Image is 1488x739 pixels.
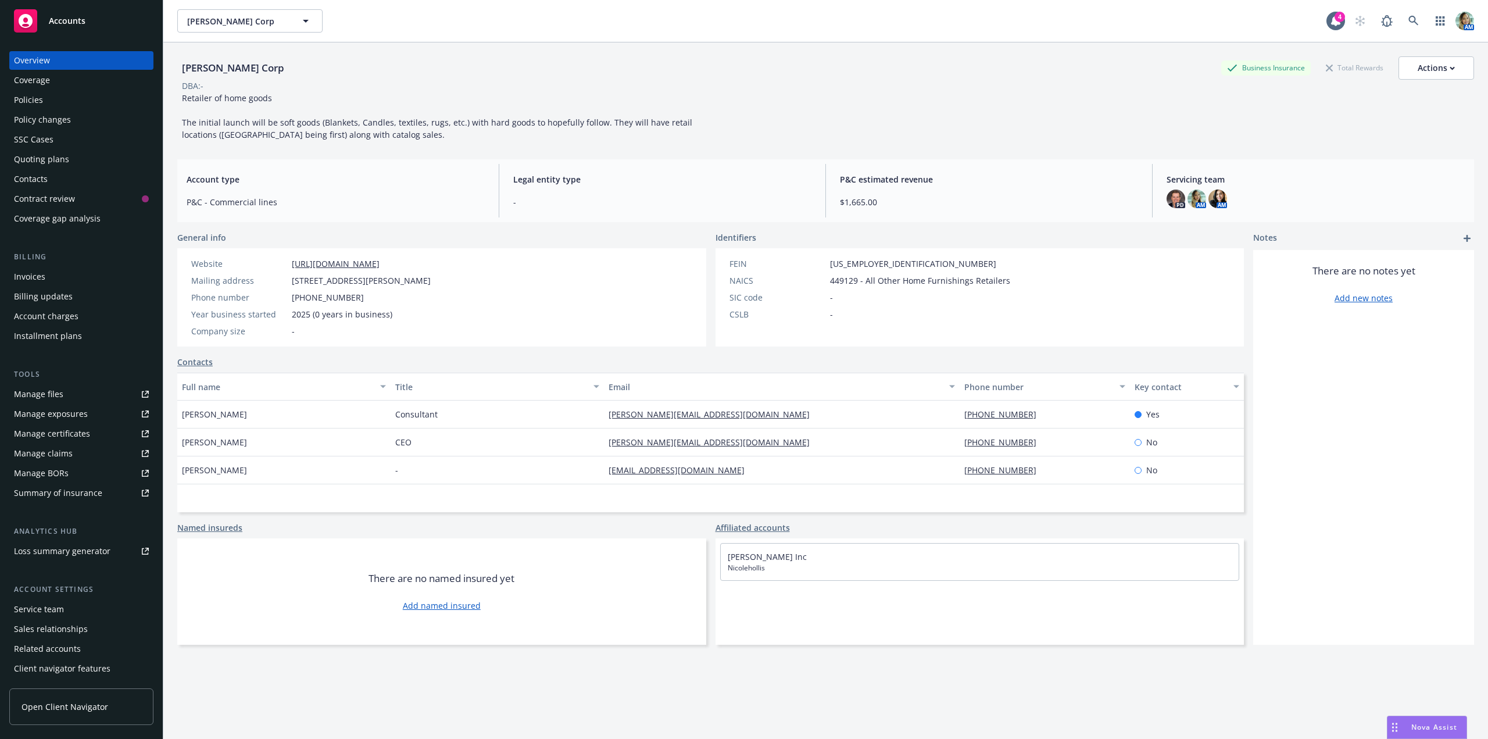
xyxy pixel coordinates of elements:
[1418,57,1455,79] div: Actions
[729,291,825,304] div: SIC code
[1146,408,1160,420] span: Yes
[14,424,90,443] div: Manage certificates
[960,373,1131,401] button: Phone number
[1335,292,1393,304] a: Add new notes
[9,287,153,306] a: Billing updates
[14,327,82,345] div: Installment plans
[9,190,153,208] a: Contract review
[1146,436,1157,448] span: No
[716,522,790,534] a: Affiliated accounts
[9,327,153,345] a: Installment plans
[830,258,996,270] span: [US_EMPLOYER_IDENTIFICATION_NUMBER]
[9,51,153,70] a: Overview
[1320,60,1389,75] div: Total Rewards
[182,381,373,393] div: Full name
[513,196,811,208] span: -
[14,620,88,638] div: Sales relationships
[292,325,295,337] span: -
[9,307,153,326] a: Account charges
[9,405,153,423] a: Manage exposures
[191,325,287,337] div: Company size
[830,274,1010,287] span: 449129 - All Other Home Furnishings Retailers
[14,307,78,326] div: Account charges
[9,209,153,228] a: Coverage gap analysis
[14,659,110,678] div: Client navigator features
[49,16,85,26] span: Accounts
[191,258,287,270] div: Website
[716,231,756,244] span: Identifiers
[9,659,153,678] a: Client navigator features
[604,373,960,401] button: Email
[9,110,153,129] a: Policy changes
[1167,173,1465,185] span: Servicing team
[9,150,153,169] a: Quoting plans
[830,308,833,320] span: -
[395,464,398,476] span: -
[609,437,819,448] a: [PERSON_NAME][EMAIL_ADDRESS][DOMAIN_NAME]
[1387,716,1467,739] button: Nova Assist
[14,190,75,208] div: Contract review
[9,424,153,443] a: Manage certificates
[182,80,203,92] div: DBA: -
[9,542,153,561] a: Loss summary generator
[395,381,586,393] div: Title
[14,287,73,306] div: Billing updates
[177,373,391,401] button: Full name
[1135,381,1226,393] div: Key contact
[177,9,323,33] button: [PERSON_NAME] Corp
[292,258,380,269] a: [URL][DOMAIN_NAME]
[840,196,1138,208] span: $1,665.00
[9,5,153,37] a: Accounts
[964,381,1113,393] div: Phone number
[9,385,153,404] a: Manage files
[395,436,412,448] span: CEO
[964,409,1046,420] a: [PHONE_NUMBER]
[177,356,213,368] a: Contacts
[1187,190,1206,208] img: photo
[9,620,153,638] a: Sales relationships
[292,274,431,287] span: [STREET_ADDRESS][PERSON_NAME]
[9,444,153,463] a: Manage claims
[9,640,153,658] a: Related accounts
[728,563,1232,573] span: Nicolehollis
[9,130,153,149] a: SSC Cases
[9,584,153,595] div: Account settings
[182,436,247,448] span: [PERSON_NAME]
[191,291,287,304] div: Phone number
[729,308,825,320] div: CSLB
[1398,56,1474,80] button: Actions
[1375,9,1398,33] a: Report a Bug
[14,110,71,129] div: Policy changes
[1460,231,1474,245] a: add
[292,308,392,320] span: 2025 (0 years in business)
[1253,231,1277,245] span: Notes
[964,437,1046,448] a: [PHONE_NUMBER]
[9,267,153,286] a: Invoices
[187,173,485,185] span: Account type
[609,465,754,476] a: [EMAIL_ADDRESS][DOMAIN_NAME]
[728,551,807,562] a: [PERSON_NAME] Inc
[1335,12,1345,22] div: 4
[609,381,942,393] div: Email
[1402,9,1425,33] a: Search
[9,71,153,90] a: Coverage
[403,599,481,612] a: Add named insured
[9,251,153,263] div: Billing
[1146,464,1157,476] span: No
[177,231,226,244] span: General info
[729,274,825,287] div: NAICS
[9,484,153,502] a: Summary of insurance
[729,258,825,270] div: FEIN
[191,274,287,287] div: Mailing address
[609,409,819,420] a: [PERSON_NAME][EMAIL_ADDRESS][DOMAIN_NAME]
[187,15,288,27] span: [PERSON_NAME] Corp
[1312,264,1415,278] span: There are no notes yet
[830,291,833,304] span: -
[9,170,153,188] a: Contacts
[9,464,153,483] a: Manage BORs
[1387,716,1402,738] div: Drag to move
[1221,60,1311,75] div: Business Insurance
[14,385,63,404] div: Manage files
[14,150,69,169] div: Quoting plans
